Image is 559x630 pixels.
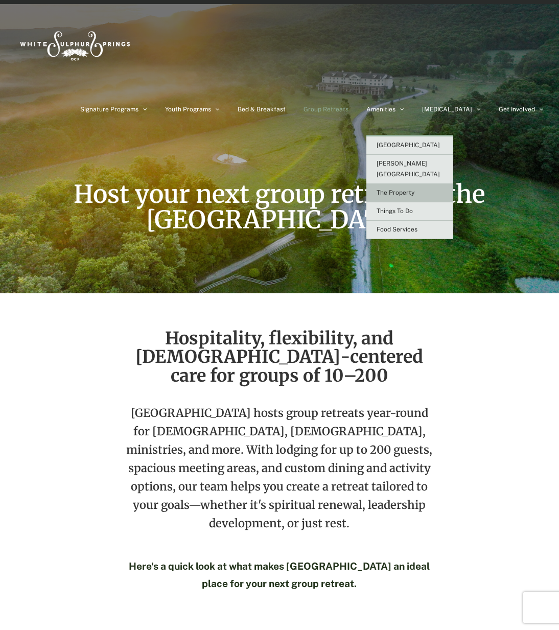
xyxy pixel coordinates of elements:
span: [MEDICAL_DATA] [422,106,472,112]
span: Youth Programs [165,106,211,112]
p: [GEOGRAPHIC_DATA] hosts group retreats year-round for [DEMOGRAPHIC_DATA], [DEMOGRAPHIC_DATA], min... [125,404,434,548]
span: Group Retreats [304,106,348,112]
a: Things To Do [366,202,453,221]
span: [PERSON_NAME][GEOGRAPHIC_DATA] [377,160,440,178]
a: [PERSON_NAME][GEOGRAPHIC_DATA] [366,155,453,184]
span: Signature Programs [80,106,138,112]
span: Amenities [366,106,395,112]
a: [MEDICAL_DATA] [422,84,481,135]
span: [GEOGRAPHIC_DATA] [377,142,440,149]
span: The Property [377,189,414,196]
a: Bed & Breakfast [238,84,286,135]
span: Bed & Breakfast [238,106,286,112]
a: Food Services [366,221,453,239]
span: Host your next group retreat in the [GEOGRAPHIC_DATA]. [74,179,485,235]
span: Food Services [377,226,417,233]
a: Group Retreats [304,84,348,135]
span: Things To Do [377,207,413,215]
a: Youth Programs [165,84,220,135]
a: [GEOGRAPHIC_DATA] [366,136,453,155]
strong: Here's a quick look at what makes [GEOGRAPHIC_DATA] an ideal place for your next group retreat. [129,561,430,589]
a: The Property [366,184,453,202]
img: White Sulphur Springs Logo [15,20,133,68]
nav: Main Menu [80,84,544,135]
h2: Hospitality, flexibility, and [DEMOGRAPHIC_DATA]-centered care for groups of 10–200 [125,329,434,384]
a: Amenities [366,84,404,135]
a: Signature Programs [80,84,147,135]
a: Get Involved [499,84,544,135]
span: Get Involved [499,106,535,112]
